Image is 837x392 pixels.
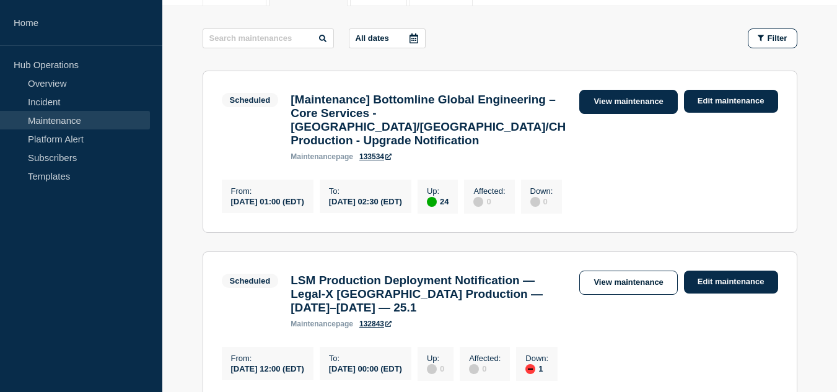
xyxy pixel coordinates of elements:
div: disabled [473,197,483,207]
span: Filter [768,33,787,43]
div: 0 [530,196,553,207]
div: 0 [427,363,444,374]
button: All dates [349,28,426,48]
div: 24 [427,196,449,207]
p: From : [231,186,304,196]
button: Filter [748,28,797,48]
p: From : [231,354,304,363]
div: down [525,364,535,374]
div: disabled [530,197,540,207]
div: Scheduled [230,95,271,105]
span: maintenance [291,152,336,161]
p: Up : [427,354,444,363]
p: page [291,320,353,328]
div: 1 [525,363,548,374]
div: Scheduled [230,276,271,285]
div: disabled [469,364,479,374]
div: [DATE] 12:00 (EDT) [231,363,304,373]
a: View maintenance [579,271,677,295]
a: 133534 [359,152,392,161]
p: page [291,152,353,161]
p: Down : [530,186,553,196]
div: 0 [469,363,501,374]
p: Affected : [469,354,501,363]
h3: LSM Production Deployment Notification — Legal-X [GEOGRAPHIC_DATA] Production — [DATE]–[DATE] — 25.1 [291,274,567,315]
input: Search maintenances [203,28,334,48]
p: Up : [427,186,449,196]
p: Down : [525,354,548,363]
a: 132843 [359,320,392,328]
a: Edit maintenance [684,271,778,294]
span: maintenance [291,320,336,328]
div: 0 [473,196,505,207]
a: View maintenance [579,90,677,114]
div: [DATE] 02:30 (EDT) [329,196,402,206]
p: To : [329,354,402,363]
h3: [Maintenance] Bottomline Global Engineering – Core Services - [GEOGRAPHIC_DATA]/[GEOGRAPHIC_DATA]... [291,93,567,147]
div: disabled [427,364,437,374]
div: [DATE] 00:00 (EDT) [329,363,402,373]
p: To : [329,186,402,196]
div: [DATE] 01:00 (EDT) [231,196,304,206]
p: Affected : [473,186,505,196]
div: up [427,197,437,207]
p: All dates [356,33,389,43]
a: Edit maintenance [684,90,778,113]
